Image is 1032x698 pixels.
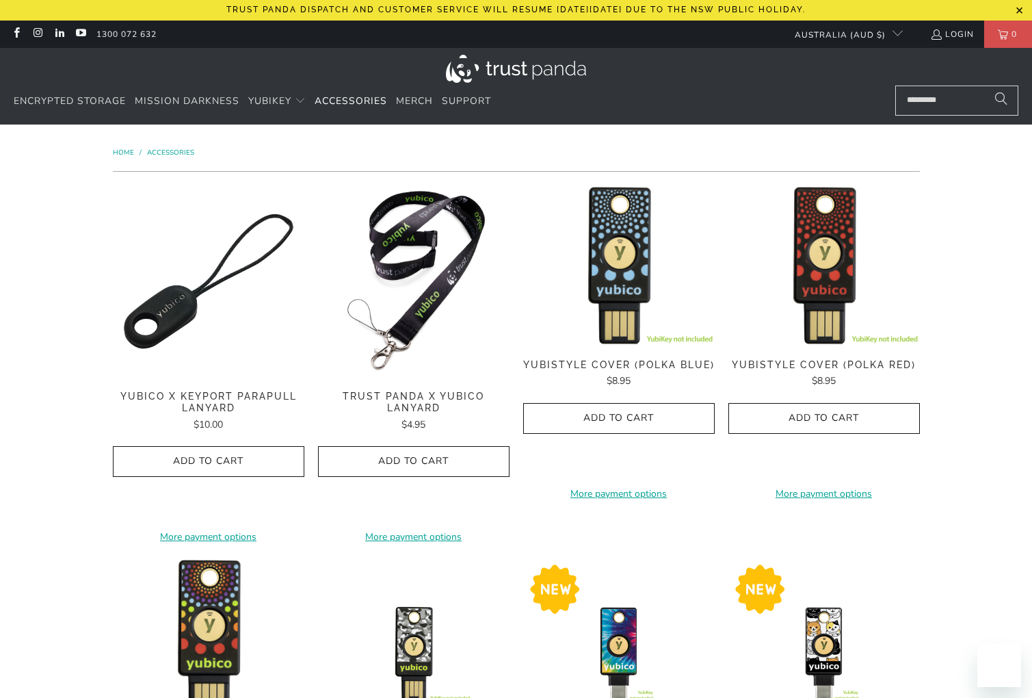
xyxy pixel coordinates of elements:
[523,185,715,345] img: YubiStyle Cover (Polka Blue) - Trust Panda
[194,418,223,431] span: $10.00
[743,413,905,424] span: Add to Cart
[135,94,239,107] span: Mission Darkness
[984,86,1018,116] button: Search
[318,391,510,432] a: Trust Panda x Yubico Lanyard $4.95
[446,55,586,83] img: Trust Panda Australia
[977,643,1021,687] iframe: Button to launch messaging window
[248,94,291,107] span: YubiKey
[31,29,43,40] a: Trust Panda Australia on Instagram
[984,21,1032,48] a: 0
[728,185,920,345] img: YubiStyle Cover (Polka Red) - Trust Panda
[930,27,974,42] a: Login
[523,359,715,389] a: YubiStyle Cover (Polka Blue) $8.95
[812,374,836,387] span: $8.95
[332,456,495,467] span: Add to Cart
[53,29,65,40] a: Trust Panda Australia on LinkedIn
[396,94,433,107] span: Merch
[315,86,387,118] a: Accessories
[318,446,510,477] button: Add to Cart
[147,148,194,157] a: Accessories
[318,185,510,377] img: Trust Panda Yubico Lanyard - Trust Panda
[10,29,22,40] a: Trust Panda Australia on Facebook
[14,86,126,118] a: Encrypted Storage
[784,21,903,48] button: Australia (AUD $)
[728,359,920,371] span: YubiStyle Cover (Polka Red)
[401,418,425,431] span: $4.95
[607,374,631,387] span: $8.95
[318,391,510,414] span: Trust Panda x Yubico Lanyard
[113,391,304,432] a: Yubico x Keyport Parapull Lanyard $10.00
[442,94,491,107] span: Support
[113,148,136,157] a: Home
[96,27,157,42] a: 1300 072 632
[895,86,1018,116] input: Search...
[728,359,920,389] a: YubiStyle Cover (Polka Red) $8.95
[113,185,304,377] a: Yubico x Keyport Parapull Lanyard - Trust Panda Yubico x Keyport Parapull Lanyard - Trust Panda
[113,446,304,477] button: Add to Cart
[523,403,715,434] button: Add to Cart
[315,94,387,107] span: Accessories
[14,94,126,107] span: Encrypted Storage
[140,148,142,157] span: /
[113,530,304,545] a: More payment options
[226,5,806,14] p: Trust Panda dispatch and customer service will resume [DATE][DATE] due to the NSW public holiday.
[113,148,134,157] span: Home
[113,391,304,414] span: Yubico x Keyport Parapull Lanyard
[127,456,290,467] span: Add to Cart
[728,487,920,502] a: More payment options
[523,359,715,371] span: YubiStyle Cover (Polka Blue)
[75,29,86,40] a: Trust Panda Australia on YouTube
[248,86,306,118] summary: YubiKey
[135,86,239,118] a: Mission Darkness
[113,185,304,377] img: Yubico x Keyport Parapull Lanyard - Trust Panda
[1008,21,1020,48] span: 0
[523,487,715,502] a: More payment options
[728,403,920,434] button: Add to Cart
[318,530,510,545] a: More payment options
[538,413,700,424] span: Add to Cart
[396,86,433,118] a: Merch
[442,86,491,118] a: Support
[14,86,491,118] nav: Translation missing: en.navigation.header.main_nav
